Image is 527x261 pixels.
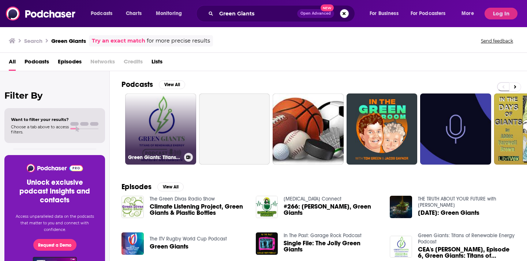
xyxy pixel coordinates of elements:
button: Log In [485,8,517,19]
a: The Green Divas Radio Show [150,196,215,202]
a: In The Past: Garage Rock Podcast [284,232,362,239]
img: Climate Listening Project, Green Giants & Plastic Bottles [122,196,144,218]
span: Podcasts [91,8,112,19]
a: Green Giants [150,243,188,250]
img: Green Giants [122,232,144,255]
a: Green Giants: Titans of Renewable Energy Podcast [125,93,196,165]
span: #266: [PERSON_NAME], Green Giants [284,203,381,216]
h3: Unlock exclusive podcast insights and contacts [13,178,96,205]
a: PodcastsView All [122,80,185,89]
span: Want to filter your results? [11,117,69,122]
button: View All [157,183,184,191]
a: EpisodesView All [122,182,184,191]
h2: Filter By [4,90,105,101]
a: Lists [152,56,162,71]
p: Access unparalleled data on the podcasts that matter to you and connect with confidence. [13,213,96,233]
a: #266: Jesse Redmond, Green Giants [284,203,381,216]
span: Networks [90,56,115,71]
button: open menu [86,8,122,19]
span: For Podcasters [411,8,446,19]
div: Search podcasts, credits, & more... [203,5,362,22]
a: Cannabinoid Connect [284,196,341,202]
a: The ITV Rugby World Cup Podcast [150,236,227,242]
img: Single File: The Jolly Green Giants [256,232,278,255]
button: Send feedback [479,38,515,44]
a: Episodes [58,56,82,71]
h3: Green Giants [51,37,86,44]
a: CEA's Andy Klump, Episode 6, Green Giants: Titans of Renewable Energy [418,246,515,259]
span: for more precise results [147,37,210,45]
h3: Search [24,37,42,44]
span: [DATE]: Green Giants [418,210,479,216]
span: CEA's [PERSON_NAME], Episode 6, Green Giants: Titans of Renewable Energy [418,246,515,259]
span: More [461,8,474,19]
img: Podchaser - Follow, Share and Rate Podcasts [6,7,76,21]
button: View All [159,80,185,89]
button: open menu [151,8,191,19]
button: Open AdvancedNew [297,9,334,18]
h3: Green Giants: Titans of Renewable Energy Podcast [128,154,181,161]
a: THE TRUTH ABOUT YOUR FUTURE with Ric Edelman [418,196,496,208]
a: 2/29/24: Green Giants [418,210,479,216]
span: Charts [126,8,142,19]
img: #266: Jesse Redmond, Green Giants [256,196,278,218]
input: Search podcasts, credits, & more... [216,8,297,19]
button: open menu [406,8,456,19]
img: 2/29/24: Green Giants [390,196,412,218]
h2: Podcasts [122,80,153,89]
a: Single File: The Jolly Green Giants [284,240,381,253]
span: Credits [124,56,143,71]
h2: Episodes [122,182,152,191]
button: open menu [365,8,408,19]
span: For Business [370,8,399,19]
button: open menu [456,8,483,19]
button: Request a Demo [33,239,76,251]
a: All [9,56,16,71]
a: Green Giants: Titans of Renewable Energy Podcast [418,232,515,245]
a: Try an exact match [92,37,145,45]
span: Choose a tab above to access filters. [11,124,69,135]
span: Monitoring [156,8,182,19]
img: CEA's Andy Klump, Episode 6, Green Giants: Titans of Renewable Energy [390,236,412,258]
a: Charts [121,8,146,19]
span: New [321,4,334,11]
img: Podchaser - Follow, Share and Rate Podcasts [26,164,83,172]
a: Climate Listening Project, Green Giants & Plastic Bottles [150,203,247,216]
a: Podcasts [25,56,49,71]
span: Open Advanced [300,12,331,15]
